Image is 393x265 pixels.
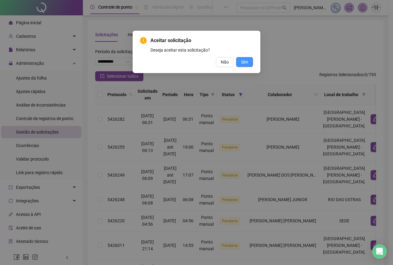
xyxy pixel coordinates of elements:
span: Aceitar solicitação [150,37,253,44]
div: Open Intercom Messenger [372,244,387,259]
span: Sim [241,59,248,65]
span: exclamation-circle [140,37,147,44]
div: Deseja aceitar esta solicitação? [150,47,253,53]
button: Sim [236,57,253,67]
button: Não [216,57,234,67]
span: Não [221,59,229,65]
